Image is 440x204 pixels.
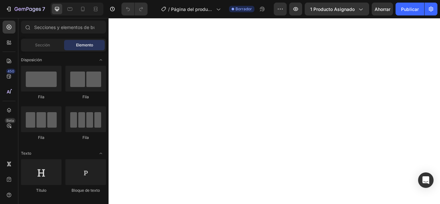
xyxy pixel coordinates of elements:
[372,3,393,15] button: Ahorrar
[121,3,148,15] div: Deshacer/Rehacer
[96,148,106,159] span: Abrir palanca
[418,172,434,188] div: Abrir Intercom Messenger
[310,6,355,12] font: 1 producto asignado
[38,135,44,140] font: Fila
[3,3,48,15] button: 7
[21,21,106,34] input: Secciones y elementos de búsqueda
[235,6,252,11] font: Borrador
[36,188,46,193] font: Título
[21,151,31,156] font: Texto
[305,3,369,15] button: 1 producto asignado
[96,55,106,65] span: Abrir palanca
[401,6,419,12] font: Publicar
[72,188,100,193] font: Bloque de texto
[396,3,424,15] button: Publicar
[38,94,44,99] font: Fila
[82,135,89,140] font: Fila
[21,57,42,62] font: Disposición
[7,69,14,73] font: 450
[171,6,212,25] font: Página del producto - 4 de septiembre, 20:52:53
[375,6,390,12] font: Ahorrar
[168,6,170,12] font: /
[35,43,50,47] font: Sección
[42,6,45,12] font: 7
[109,18,440,204] iframe: Design area
[76,43,93,47] font: Elemento
[82,94,89,99] font: Fila
[6,118,14,123] font: Beta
